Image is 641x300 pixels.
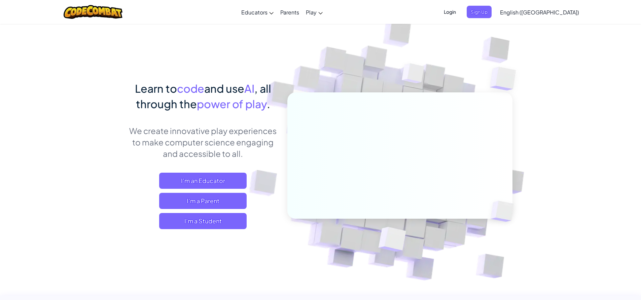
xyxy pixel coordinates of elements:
[204,82,244,95] span: and use
[479,187,530,236] img: Overlap cubes
[241,9,268,16] span: Educators
[238,3,277,21] a: Educators
[177,82,204,95] span: code
[476,50,535,107] img: Overlap cubes
[467,6,492,18] button: Sign Up
[159,173,247,189] a: I'm an Educator
[244,82,254,95] span: AI
[64,5,122,19] img: CodeCombat logo
[500,9,579,16] span: English ([GEOGRAPHIC_DATA])
[362,213,422,268] img: Overlap cubes
[159,213,247,229] button: I'm a Student
[497,3,582,21] a: English ([GEOGRAPHIC_DATA])
[135,82,177,95] span: Learn to
[306,9,317,16] span: Play
[302,3,326,21] a: Play
[267,97,270,111] span: .
[389,50,437,100] img: Overlap cubes
[129,125,277,159] p: We create innovative play experiences to make computer science engaging and accessible to all.
[159,193,247,209] a: I'm a Parent
[197,97,267,111] span: power of play
[440,6,460,18] button: Login
[277,3,302,21] a: Parents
